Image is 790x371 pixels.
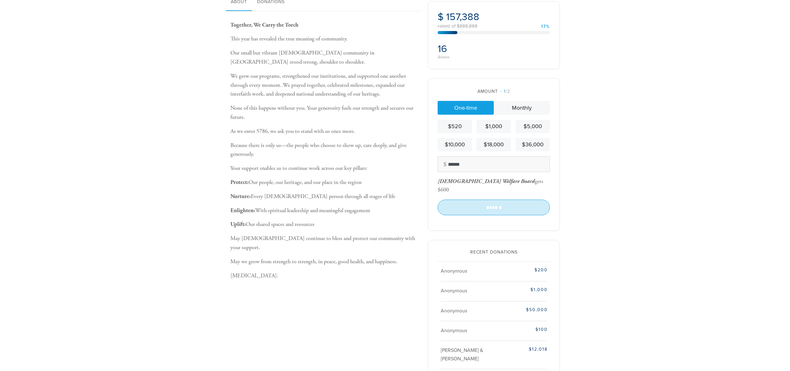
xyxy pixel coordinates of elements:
[230,21,298,29] b: Together, We Carry the Torch
[511,267,548,273] div: $200
[230,72,419,99] p: We grew our programs, strengthened our institutions, and supported one another through every mome...
[438,120,472,133] a: $520
[441,288,467,294] span: Anonymous
[518,122,547,131] div: $5,000
[230,271,419,280] p: [MEDICAL_DATA].
[230,192,419,201] p: Every [DEMOGRAPHIC_DATA] person through all stages of life
[230,127,419,136] p: As we enter 5786, we ask you to stand with us once more.
[230,34,419,44] p: This year has revealed the true meaning of community.
[441,268,467,274] span: Anonymous
[500,89,510,94] span: /2
[230,49,419,67] p: Our small but vibrant [DEMOGRAPHIC_DATA] community in [GEOGRAPHIC_DATA] stood strong, shoulder to...
[230,141,419,159] p: Because there is only us—the people who choose to show up, care deeply, and give generously.
[479,122,508,131] div: $1,000
[438,55,492,59] div: donors
[438,11,444,23] span: $
[230,257,419,266] p: May we grow from strength to strength, in peace, good health, and happiness.
[477,120,511,133] a: $1,000
[438,101,494,115] a: One-time
[230,221,246,228] b: Uplift:
[541,24,550,29] div: 17%
[516,138,550,151] a: $36,000
[504,89,506,94] span: 1
[511,286,548,293] div: $1,000
[230,164,419,173] p: Your support enables us to continue work across our key pillars:
[511,306,548,313] div: $50,000
[230,178,419,187] p: Our people, our heritage, and our place in the region
[479,140,508,149] div: $18,000
[230,207,255,214] b: Enlighten:
[494,101,550,115] a: Monthly
[230,179,249,186] b: Protect:
[230,193,251,200] b: Nurture:
[230,234,419,252] p: May [DEMOGRAPHIC_DATA] continue to bless and protect our community with your support.
[441,347,483,362] span: [PERSON_NAME] & [PERSON_NAME]
[438,24,550,29] div: raised of $888,888
[438,138,472,151] a: $10,000
[518,140,547,149] div: $36,000
[438,250,550,255] h2: Recent Donations
[230,206,419,215] p: With spiritual leadership and meaningful engagement
[438,178,535,185] span: [DEMOGRAPHIC_DATA] Welfare Board
[441,308,467,314] span: Anonymous
[446,11,479,23] span: 157,388
[438,178,543,185] div: gets
[230,220,419,229] p: Our shared spaces and resources
[516,120,550,133] a: $5,000
[511,326,548,333] div: $100
[440,140,469,149] div: $10,000
[230,104,419,122] p: None of this happens without you. Your generosity fuels our strength and secures our future.
[440,122,469,131] div: $520
[511,346,548,353] div: $12,018
[438,186,449,193] div: $600
[438,43,492,55] h2: 16
[477,138,511,151] a: $18,000
[441,327,467,334] span: Anonymous
[438,88,550,95] div: Amount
